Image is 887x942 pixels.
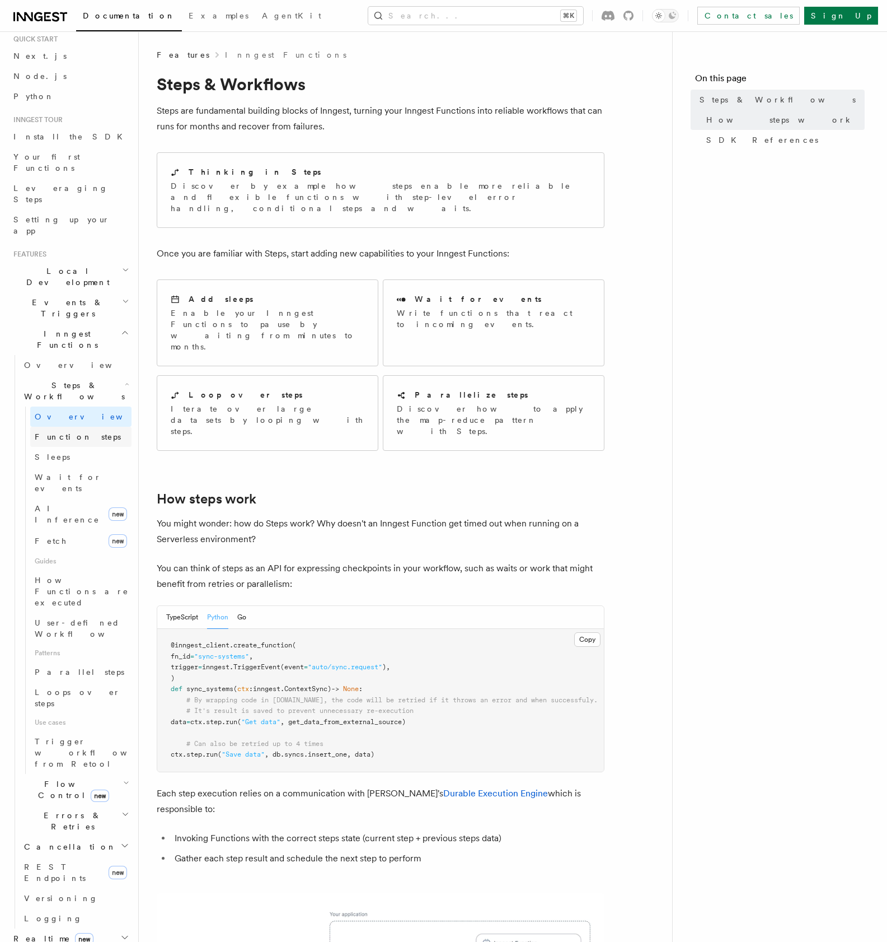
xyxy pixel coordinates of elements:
span: Overview [24,361,139,370]
span: ( [233,685,237,693]
a: Sign Up [804,7,878,25]
span: -> [331,685,339,693]
a: How steps work [702,110,865,130]
button: Flow Controlnew [20,774,132,805]
span: Python [13,92,54,101]
span: AgentKit [262,11,321,20]
a: Inngest Functions [225,49,346,60]
span: Logging [24,914,82,923]
span: new [109,534,127,548]
a: Python [9,86,132,106]
span: "Get data" [241,718,280,726]
a: Durable Execution Engine [443,788,548,799]
span: ctx [190,718,202,726]
span: @inngest_client [171,641,229,649]
span: . [202,750,206,758]
span: new [91,790,109,802]
span: Wait for events [35,473,101,493]
span: Node.js [13,72,67,81]
a: Thinking in StepsDiscover by example how steps enable more reliable and flexible functions with s... [157,152,604,228]
span: "auto/sync.request" [308,663,382,671]
span: Flow Control [20,778,123,801]
span: Steps & Workflows [700,94,856,105]
p: Each step execution relies on a communication with [PERSON_NAME]'s which is responsible to: [157,786,604,817]
span: Events & Triggers [9,297,122,319]
span: Steps & Workflows [20,380,125,402]
a: Next.js [9,46,132,66]
a: Examples [182,3,255,30]
a: REST Endpointsnew [20,857,132,888]
span: Cancellation [20,841,116,852]
span: ctx [171,750,182,758]
button: Inngest Functions [9,324,132,355]
span: Features [9,250,46,259]
span: Inngest Functions [9,328,121,351]
span: . [229,641,233,649]
p: Steps are fundamental building blocks of Inngest, turning your Inngest Functions into reliable wo... [157,103,604,134]
a: Overview [20,355,132,375]
span: Setting up your app [13,215,110,235]
span: Examples [189,11,248,20]
span: ) [171,674,175,682]
span: . [202,718,206,726]
span: Quick start [9,35,58,44]
span: inngest [253,685,280,693]
a: Overview [30,407,132,427]
h1: Steps & Workflows [157,74,604,94]
span: Overview [35,412,150,421]
span: run [226,718,237,726]
span: : [359,685,363,693]
span: Loops over steps [35,688,120,708]
button: Cancellation [20,837,132,857]
button: Errors & Retries [20,805,132,837]
a: Fetchnew [30,530,132,552]
span: Versioning [24,894,98,903]
span: Leveraging Steps [13,184,108,204]
kbd: ⌘K [561,10,576,21]
span: = [186,718,190,726]
span: Fetch [35,537,67,545]
span: Guides [30,552,132,570]
a: SDK References [702,130,865,150]
span: Parallel steps [35,668,124,677]
a: Wait for eventsWrite functions that react to incoming events. [383,279,604,366]
span: . [182,750,186,758]
span: "sync-systems" [194,652,249,660]
span: ContextSync) [284,685,331,693]
span: new [109,507,127,521]
span: . [280,685,284,693]
button: Search...⌘K [368,7,583,25]
span: How Functions are executed [35,576,129,607]
span: TriggerEvent [233,663,280,671]
p: Once you are familiar with Steps, start adding new capabilities to your Inngest Functions: [157,246,604,262]
span: Local Development [9,265,122,288]
span: ( [218,750,222,758]
span: SDK References [706,134,818,146]
span: step [206,718,222,726]
span: trigger [171,663,198,671]
a: Setting up your app [9,209,132,241]
button: Copy [574,632,600,647]
a: Leveraging Steps [9,178,132,209]
span: , [249,652,253,660]
span: Patterns [30,644,132,662]
span: Function steps [35,432,121,441]
span: Features [157,49,209,60]
p: You can think of steps as an API for expressing checkpoints in your workflow, such as waits or wo... [157,561,604,592]
p: Enable your Inngest Functions to pause by waiting from minutes to months. [171,307,364,352]
a: Loop over stepsIterate over large datasets by looping with steps. [157,375,378,451]
a: Parallel steps [30,662,132,682]
p: You might wonder: how do Steps work? Why doesn't an Inngest Function get timed out when running o... [157,516,604,547]
div: Steps & Workflows [20,407,132,774]
a: Documentation [76,3,182,31]
span: def [171,685,182,693]
span: Sleeps [35,453,70,461]
div: Inngest Functions [9,355,132,929]
span: = [198,663,202,671]
span: REST Endpoints [24,862,86,883]
li: Invoking Functions with the correct steps state (current step + previous steps data) [171,831,604,846]
span: Trigger workflows from Retool [35,737,158,768]
span: AI Inference [35,504,100,524]
a: User-defined Workflows [30,613,132,644]
h2: Add sleeps [189,293,254,305]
